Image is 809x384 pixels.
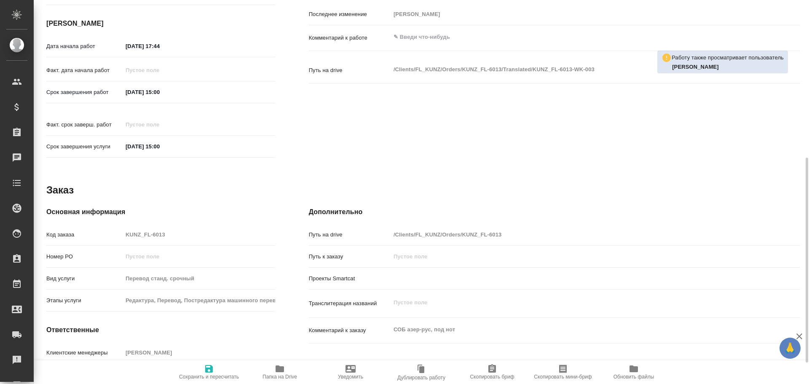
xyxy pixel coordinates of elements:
p: Работу также просматривает пользователь [672,54,784,62]
input: ✎ Введи что-нибудь [123,140,196,153]
button: Скопировать бриф [457,360,528,384]
textarea: /Clients/FL_KUNZ/Orders/KUNZ_FL-6013/Translated/KUNZ_FL-6013-WK-003 [391,62,759,77]
button: Уведомить [315,360,386,384]
p: Срок завершения работ [46,88,123,97]
input: ✎ Введи что-нибудь [123,86,196,98]
button: 🙏 [780,338,801,359]
span: 🙏 [783,339,797,357]
p: Путь на drive [309,66,391,75]
p: Срок завершения услуги [46,142,123,151]
button: Скопировать мини-бриф [528,360,598,384]
input: Пустое поле [391,250,759,263]
input: ✎ Введи что-нибудь [123,40,196,52]
p: Факт. срок заверш. работ [46,121,123,129]
p: Комментарий к заказу [309,326,391,335]
button: Сохранить и пересчитать [174,360,244,384]
p: Код заказа [46,231,123,239]
input: Пустое поле [123,228,275,241]
input: Пустое поле [123,250,275,263]
h4: Дополнительно [309,207,800,217]
h4: Основная информация [46,207,275,217]
button: Обновить файлы [598,360,669,384]
input: Пустое поле [123,64,196,76]
button: Дублировать работу [386,360,457,384]
p: Путь на drive [309,231,391,239]
span: Папка на Drive [263,374,297,380]
p: Этапы услуги [46,296,123,305]
input: Пустое поле [123,272,275,285]
p: Комментарий к работе [309,34,391,42]
p: Путь к заказу [309,252,391,261]
p: Дата начала работ [46,42,123,51]
p: Факт. дата начала работ [46,66,123,75]
span: Дублировать работу [397,375,445,381]
p: Клиентские менеджеры [46,349,123,357]
textarea: СОБ азер-рус, под нот [391,322,759,337]
span: Скопировать бриф [470,374,514,380]
p: Последнее изменение [309,10,391,19]
button: Папка на Drive [244,360,315,384]
p: Транслитерация названий [309,299,391,308]
h4: [PERSON_NAME] [46,19,275,29]
h2: Заказ [46,183,74,197]
span: Скопировать мини-бриф [534,374,592,380]
p: Вид услуги [46,274,123,283]
h4: Ответственные [46,325,275,335]
span: Уведомить [338,374,363,380]
span: Сохранить и пересчитать [179,374,239,380]
p: Проекты Smartcat [309,274,391,283]
input: Пустое поле [123,346,275,359]
input: Пустое поле [391,228,759,241]
input: Пустое поле [123,118,196,131]
p: Номер РО [46,252,123,261]
input: Пустое поле [123,294,275,306]
span: Обновить файлы [613,374,654,380]
input: Пустое поле [391,8,759,20]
